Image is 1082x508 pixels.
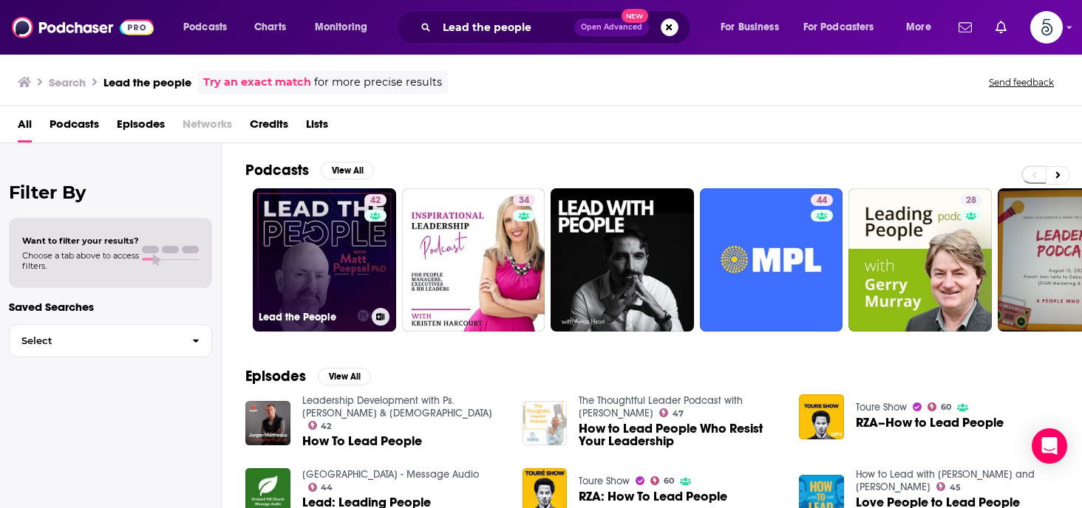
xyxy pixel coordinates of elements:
a: 47 [659,408,684,417]
span: More [906,17,931,38]
a: How To Lead People [302,435,422,447]
span: 45 [950,484,961,491]
span: New [622,9,648,23]
a: How to Lead with Clay Scroggins and Adam Tarnow [856,468,1035,493]
a: The Thoughtful Leader Podcast with Ben Brearley [579,394,743,419]
a: 44 [811,194,833,206]
a: 60 [928,402,951,411]
span: Want to filter your results? [22,236,139,246]
a: 42Lead the People [253,188,396,332]
img: Podchaser - Follow, Share and Rate Podcasts [12,13,154,41]
button: View All [318,368,371,385]
span: Monitoring [315,17,367,38]
div: Open Intercom Messenger [1032,428,1067,464]
a: EpisodesView All [245,367,371,385]
a: 34 [402,188,545,332]
span: Choose a tab above to access filters. [22,250,139,271]
button: open menu [710,16,797,39]
a: PodcastsView All [245,161,374,179]
h3: Lead the People [259,311,366,323]
span: 47 [673,411,684,417]
span: Charts [254,17,286,38]
img: How to Lead People Who Resist Your Leadership [523,401,568,446]
span: 42 [321,423,331,430]
a: How to Lead People Who Resist Your Leadership [579,422,781,447]
span: 60 [664,478,674,484]
h2: Podcasts [245,161,309,179]
button: Send feedback [984,76,1058,89]
a: 28 [960,194,982,206]
span: 44 [321,484,333,491]
span: For Podcasters [803,17,874,38]
span: For Business [721,17,779,38]
a: 42 [308,421,332,430]
span: Select [10,336,180,346]
a: Toure Show [579,475,630,487]
span: Networks [183,112,232,143]
span: 44 [817,193,827,208]
a: 60 [650,476,674,485]
a: Credits [250,112,288,143]
a: 45 [936,482,961,491]
button: Open AdvancedNew [574,18,649,36]
img: RZA–How to Lead People [799,394,844,439]
span: Logged in as Spiral5-G2 [1030,11,1063,44]
a: Show notifications dropdown [953,15,978,40]
a: Try an exact match [203,74,311,91]
img: How To Lead People [245,401,290,446]
h2: Episodes [245,367,306,385]
a: All [18,112,32,143]
button: open menu [794,16,896,39]
button: open menu [896,16,950,39]
button: Show profile menu [1030,11,1063,44]
a: 44 [700,188,843,332]
span: 60 [941,404,951,411]
a: RZA–How to Lead People [856,416,1004,429]
a: RZA: How To Lead People [579,490,727,503]
a: 34 [513,194,535,206]
a: Leadership Development with Ps. Jurgen Matthesius & Awaken Church [302,394,492,419]
button: Select [9,324,212,357]
img: User Profile [1030,11,1063,44]
p: Saved Searches [9,300,212,314]
span: Podcasts [183,17,227,38]
span: 34 [519,193,529,208]
a: 28 [848,188,992,332]
a: Show notifications dropdown [990,15,1013,40]
div: Search podcasts, credits, & more... [410,10,705,44]
h3: Search [49,75,86,89]
span: 42 [370,193,381,208]
span: 28 [966,193,976,208]
span: for more precise results [314,74,442,91]
h3: Lead the people [103,75,191,89]
a: Podcasts [50,112,99,143]
input: Search podcasts, credits, & more... [437,16,574,39]
span: Open Advanced [581,24,642,31]
h2: Filter By [9,182,212,203]
button: open menu [304,16,387,39]
a: 44 [308,483,333,492]
button: View All [321,162,374,179]
button: open menu [173,16,246,39]
a: Episodes [117,112,165,143]
a: Charts [245,16,295,39]
a: Lists [306,112,328,143]
a: 42 [364,194,387,206]
a: Toure Show [856,401,907,413]
a: Orchard Hill Church - Message Audio [302,468,479,481]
